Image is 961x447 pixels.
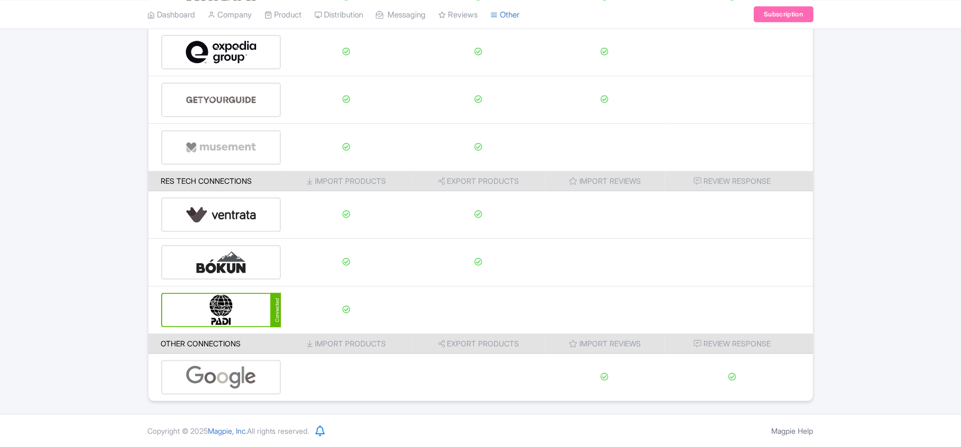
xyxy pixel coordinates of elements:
[754,6,813,22] a: Subscription
[186,36,257,68] img: expedia-9e2f273c8342058d41d2cc231867de8b.svg
[412,171,545,191] th: Export Products
[148,171,281,191] th: Res Tech Connections
[186,199,257,231] img: ventrata-b8ee9d388f52bb9ce077e58fa33de912.svg
[148,334,281,354] th: Other Connections
[161,293,281,327] a: Connected
[270,293,281,327] div: Connected
[665,334,813,354] th: Review Response
[281,334,412,354] th: Import Products
[186,131,257,164] img: musement-dad6797fd076d4ac540800b229e01643.svg
[281,171,412,191] th: Import Products
[208,426,248,435] span: Magpie, Inc.
[186,294,257,326] img: padi-d8839556b6cfbd2c30d3e47ef5cc6c4e.svg
[186,361,257,394] img: google-96de159c2084212d3cdd3c2fb262314c.svg
[412,334,545,354] th: Export Products
[545,171,665,191] th: Import Reviews
[142,425,316,436] div: Copyright © 2025 All rights reserved.
[665,171,813,191] th: Review Response
[772,426,814,435] a: Magpie Help
[186,84,257,116] img: get_your_guide-5a6366678479520ec94e3f9d2b9f304b.svg
[186,246,257,279] img: bokun-9d666bd0d1b458dbc8a9c3d52590ba5a.svg
[545,334,665,354] th: Import Reviews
